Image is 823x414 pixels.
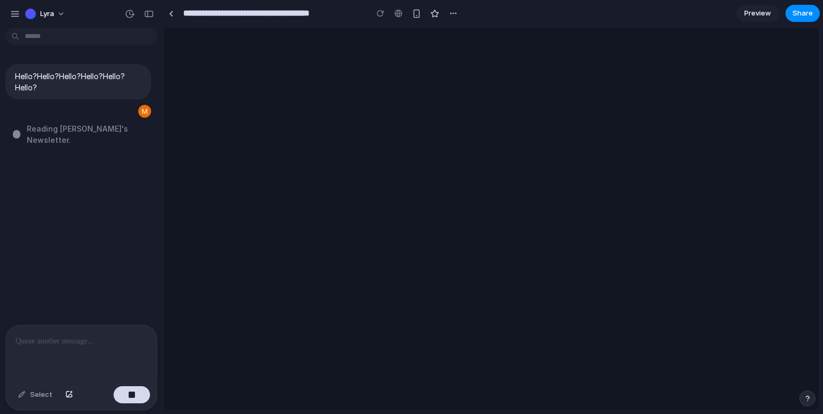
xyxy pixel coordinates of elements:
a: Preview [736,5,779,22]
span: Preview [744,8,771,19]
span: Reading [PERSON_NAME]'s Newsletter . [27,123,156,145]
span: Share [792,8,813,19]
button: Share [785,5,820,22]
p: Hello?Hello?Hello?Hello?Hello?Hello? [15,71,141,93]
button: Lyra [21,5,71,22]
span: Lyra [40,9,54,19]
